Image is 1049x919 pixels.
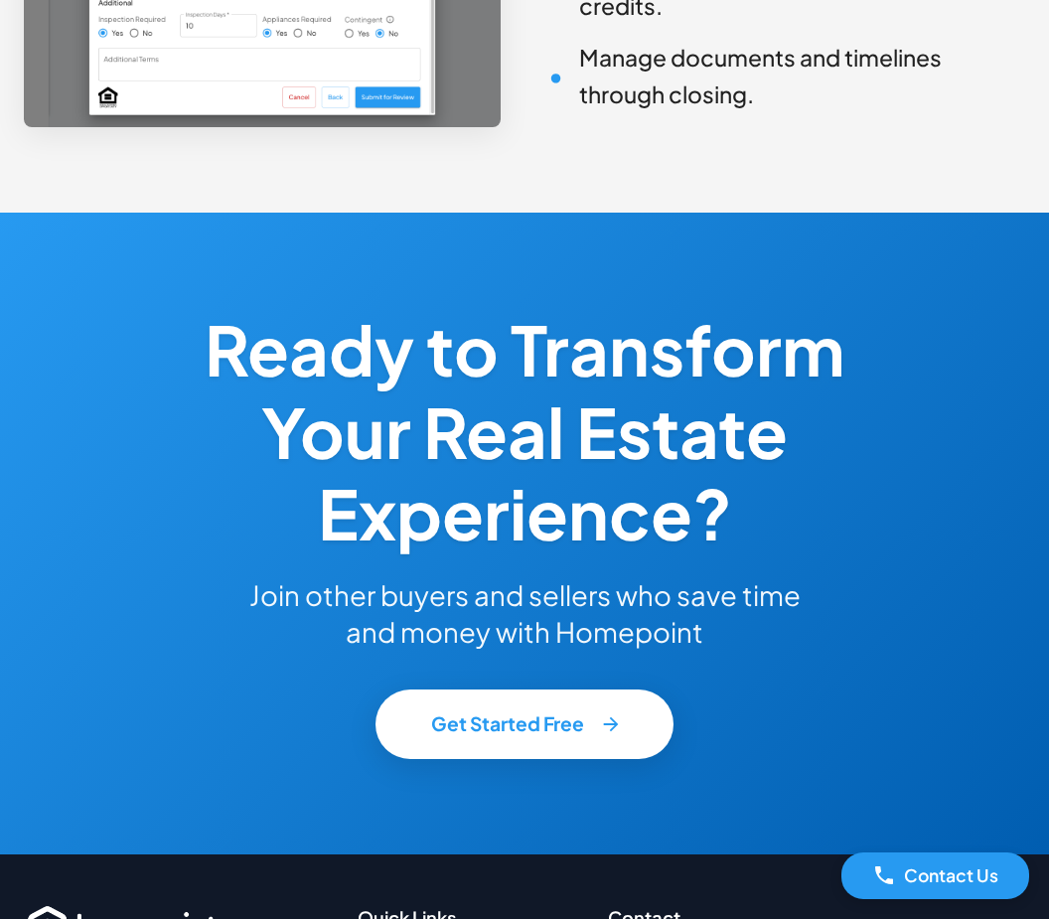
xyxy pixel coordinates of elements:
[548,40,1025,112] h6: Manage documents and timelines through closing.
[904,862,998,888] p: Contact Us
[127,308,922,553] h2: Ready to Transform Your Real Estate Experience?
[226,577,823,650] h5: Join other buyers and sellers who save time and money with Homepoint
[375,689,674,759] button: Get Started Free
